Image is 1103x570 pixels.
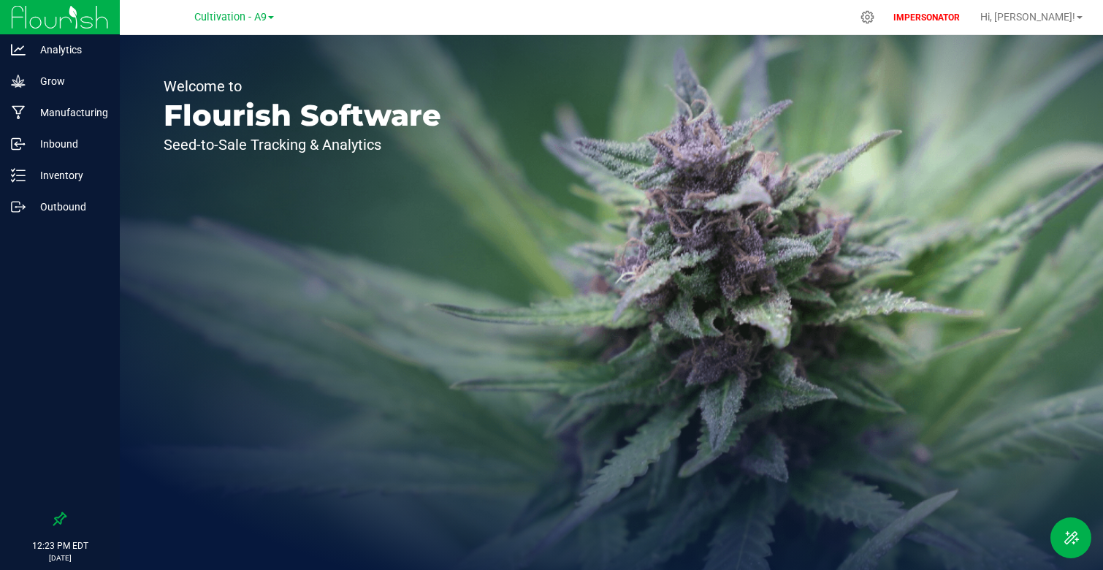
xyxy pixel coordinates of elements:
p: Seed-to-Sale Tracking & Analytics [164,137,441,152]
p: 12:23 PM EDT [7,539,113,552]
inline-svg: Analytics [11,42,26,57]
inline-svg: Grow [11,74,26,88]
p: IMPERSONATOR [888,11,966,24]
p: Welcome to [164,79,441,94]
span: Hi, [PERSON_NAME]! [980,11,1075,23]
p: Outbound [26,198,113,216]
p: Manufacturing [26,104,113,121]
inline-svg: Outbound [11,199,26,214]
span: Cultivation - A9 [194,11,267,23]
p: Grow [26,72,113,90]
div: Manage settings [858,10,877,24]
inline-svg: Inbound [11,137,26,151]
p: Analytics [26,41,113,58]
label: Pin the sidebar to full width on large screens [53,512,67,526]
p: Flourish Software [164,101,441,130]
p: Inbound [26,135,113,153]
p: [DATE] [7,552,113,563]
inline-svg: Inventory [11,168,26,183]
button: Toggle Menu [1050,517,1091,558]
inline-svg: Manufacturing [11,105,26,120]
p: Inventory [26,167,113,184]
